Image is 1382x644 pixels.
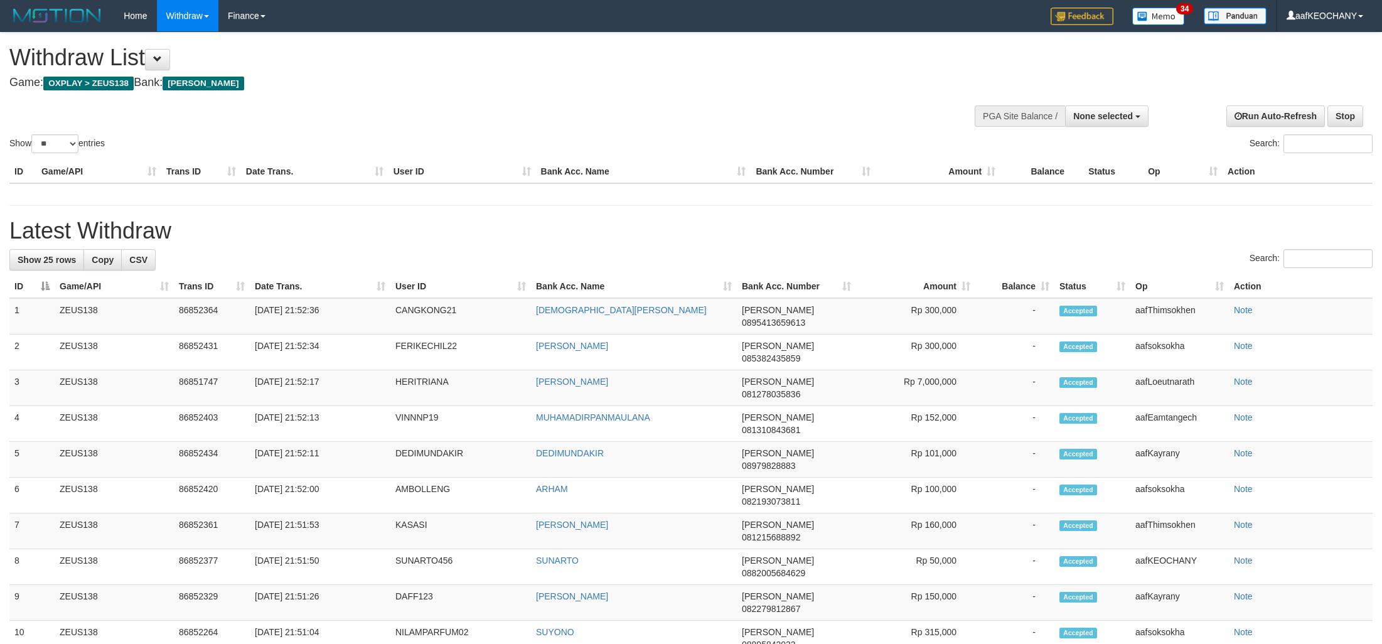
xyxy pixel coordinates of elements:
[174,335,250,370] td: 86852431
[1130,549,1229,585] td: aafKEOCHANY
[1130,406,1229,442] td: aafEamtangech
[55,275,174,298] th: Game/API: activate to sort column ascending
[742,425,800,435] span: Copy 081310843681 to clipboard
[742,627,814,637] span: [PERSON_NAME]
[390,335,531,370] td: FERIKECHIL22
[174,275,250,298] th: Trans ID: activate to sort column ascending
[250,585,390,621] td: [DATE] 21:51:26
[737,275,856,298] th: Bank Acc. Number: activate to sort column ascending
[856,585,975,621] td: Rp 150,000
[9,513,55,549] td: 7
[1327,105,1363,127] a: Stop
[1250,249,1373,268] label: Search:
[55,335,174,370] td: ZEUS138
[742,555,814,566] span: [PERSON_NAME]
[163,77,244,90] span: [PERSON_NAME]
[751,160,876,183] th: Bank Acc. Number
[390,275,531,298] th: User ID: activate to sort column ascending
[1223,160,1373,183] th: Action
[9,275,55,298] th: ID: activate to sort column descending
[43,77,134,90] span: OXPLAY > ZEUS138
[83,249,122,271] a: Copy
[1130,298,1229,335] td: aafThimsokhen
[742,377,814,387] span: [PERSON_NAME]
[9,406,55,442] td: 4
[1226,105,1325,127] a: Run Auto-Refresh
[1234,341,1253,351] a: Note
[250,478,390,513] td: [DATE] 21:52:00
[975,442,1054,478] td: -
[55,442,174,478] td: ZEUS138
[1059,377,1097,388] span: Accepted
[1059,592,1097,603] span: Accepted
[1059,341,1097,352] span: Accepted
[856,335,975,370] td: Rp 300,000
[975,298,1054,335] td: -
[92,255,114,265] span: Copy
[975,478,1054,513] td: -
[174,513,250,549] td: 86852361
[1130,478,1229,513] td: aafsoksokha
[9,249,84,271] a: Show 25 rows
[1059,306,1097,316] span: Accepted
[174,370,250,406] td: 86851747
[250,406,390,442] td: [DATE] 21:52:13
[1051,8,1113,25] img: Feedback.jpg
[174,406,250,442] td: 86852403
[856,478,975,513] td: Rp 100,000
[536,412,650,422] a: MUHAMADIRPANMAULANA
[1204,8,1267,24] img: panduan.png
[9,549,55,585] td: 8
[536,555,579,566] a: SUNARTO
[1229,275,1373,298] th: Action
[742,591,814,601] span: [PERSON_NAME]
[975,335,1054,370] td: -
[536,305,707,315] a: [DEMOGRAPHIC_DATA][PERSON_NAME]
[121,249,156,271] a: CSV
[1234,520,1253,530] a: Note
[390,549,531,585] td: SUNARTO456
[9,370,55,406] td: 3
[1234,305,1253,315] a: Note
[856,442,975,478] td: Rp 101,000
[1130,513,1229,549] td: aafThimsokhen
[390,478,531,513] td: AMBOLLENG
[1234,377,1253,387] a: Note
[390,298,531,335] td: CANGKONG21
[1234,412,1253,422] a: Note
[250,298,390,335] td: [DATE] 21:52:36
[876,160,1000,183] th: Amount
[742,412,814,422] span: [PERSON_NAME]
[1234,555,1253,566] a: Note
[9,6,105,25] img: MOTION_logo.png
[1130,585,1229,621] td: aafKayrany
[9,585,55,621] td: 9
[9,442,55,478] td: 5
[742,305,814,315] span: [PERSON_NAME]
[742,353,800,363] span: Copy 085382435859 to clipboard
[55,585,174,621] td: ZEUS138
[9,478,55,513] td: 6
[1054,275,1130,298] th: Status: activate to sort column ascending
[9,218,1373,244] h1: Latest Withdraw
[129,255,147,265] span: CSV
[531,275,737,298] th: Bank Acc. Name: activate to sort column ascending
[1176,3,1193,14] span: 34
[742,341,814,351] span: [PERSON_NAME]
[250,275,390,298] th: Date Trans.: activate to sort column ascending
[241,160,388,183] th: Date Trans.
[1065,105,1149,127] button: None selected
[9,160,36,183] th: ID
[1059,449,1097,459] span: Accepted
[1130,335,1229,370] td: aafsoksokha
[250,335,390,370] td: [DATE] 21:52:34
[1083,160,1143,183] th: Status
[390,406,531,442] td: VINNNP19
[536,341,608,351] a: [PERSON_NAME]
[1130,370,1229,406] td: aafLoeutnarath
[742,496,800,507] span: Copy 082193073811 to clipboard
[1059,485,1097,495] span: Accepted
[1250,134,1373,153] label: Search:
[174,298,250,335] td: 86852364
[161,160,241,183] th: Trans ID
